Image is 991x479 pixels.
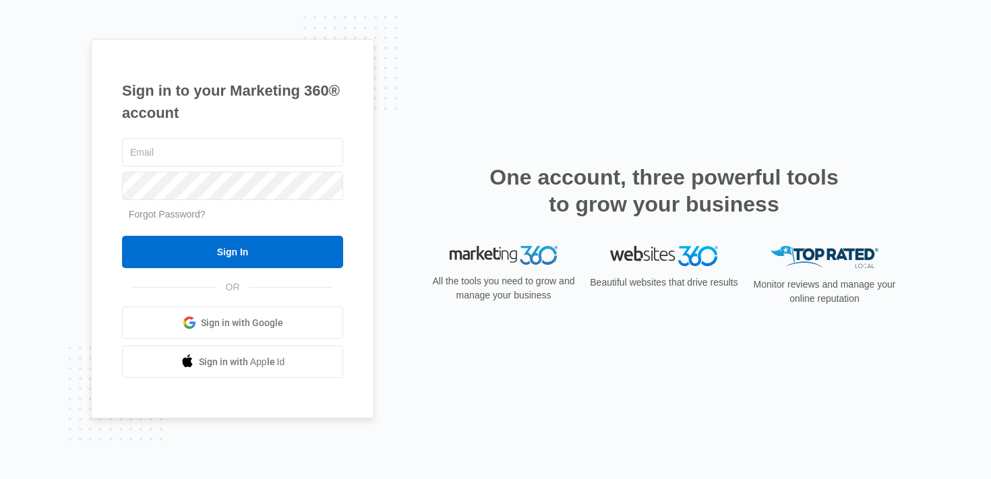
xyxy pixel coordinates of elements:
[610,246,718,265] img: Websites 360
[450,246,558,265] img: Marketing 360
[428,274,579,302] p: All the tools you need to grow and manage your business
[771,246,878,268] img: Top Rated Local
[122,307,343,339] a: Sign in with Google
[122,79,343,124] h1: Sign in to your Marketing 360® account
[749,278,900,306] p: Monitor reviews and manage your online reputation
[122,346,343,378] a: Sign in with Apple Id
[199,355,285,369] span: Sign in with Apple Id
[216,280,249,294] span: OR
[129,209,206,220] a: Forgot Password?
[485,164,843,218] h2: One account, three powerful tools to grow your business
[122,236,343,268] input: Sign In
[201,316,283,330] span: Sign in with Google
[122,138,343,166] input: Email
[589,276,740,290] p: Beautiful websites that drive results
